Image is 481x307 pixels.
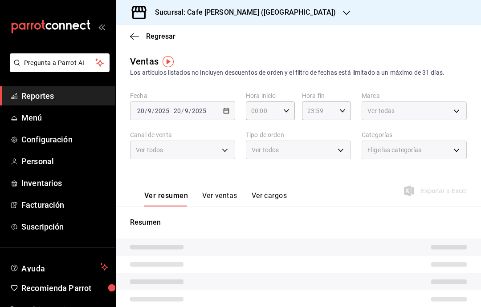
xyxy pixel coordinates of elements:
[181,107,184,114] span: /
[173,107,181,114] input: --
[130,132,235,138] label: Canal de venta
[144,191,188,206] button: Ver resumen
[130,68,467,77] div: Los artículos listados no incluyen descuentos de orden y el filtro de fechas está limitado a un m...
[21,90,108,102] span: Reportes
[137,107,145,114] input: --
[136,145,163,154] span: Ver todos
[145,107,147,114] span: /
[246,132,351,138] label: Tipo de orden
[192,107,207,114] input: ----
[362,93,467,99] label: Marca
[367,145,422,154] span: Elige las categorías
[171,107,172,114] span: -
[21,155,108,167] span: Personal
[184,107,189,114] input: --
[246,93,295,99] label: Hora inicio
[21,112,108,124] span: Menú
[367,106,395,115] span: Ver todas
[24,58,96,68] span: Pregunta a Parrot AI
[252,191,287,206] button: Ver cargos
[130,217,467,228] p: Resumen
[155,107,170,114] input: ----
[21,282,108,294] span: Recomienda Parrot
[144,191,287,206] div: navigation tabs
[148,7,336,18] h3: Sucursal: Cafe [PERSON_NAME] ([GEOGRAPHIC_DATA])
[130,93,235,99] label: Fecha
[6,65,110,74] a: Pregunta a Parrot AI
[21,262,97,272] span: Ayuda
[21,199,108,211] span: Facturación
[302,93,351,99] label: Hora fin
[130,32,175,40] button: Regresar
[189,107,192,114] span: /
[21,133,108,145] span: Configuración
[362,132,467,138] label: Categorías
[10,53,110,72] button: Pregunta a Parrot AI
[152,107,155,114] span: /
[130,55,159,68] div: Ventas
[252,145,279,154] span: Ver todos
[21,177,108,189] span: Inventarios
[146,32,175,40] span: Regresar
[98,23,105,30] button: open_drawer_menu
[21,221,108,233] span: Suscripción
[147,107,152,114] input: --
[202,191,237,206] button: Ver ventas
[163,56,174,67] img: Tooltip marker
